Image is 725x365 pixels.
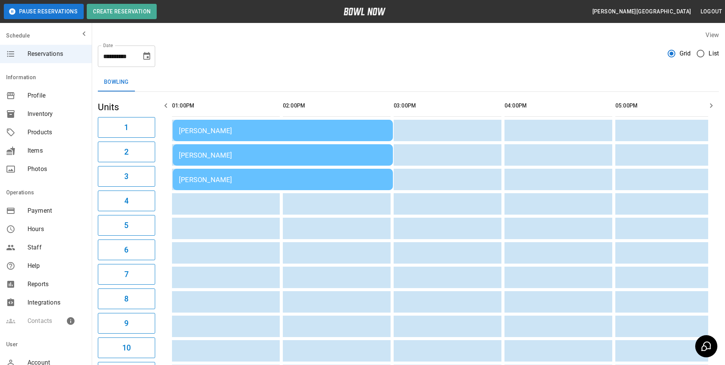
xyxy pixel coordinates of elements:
button: 9 [98,313,155,334]
span: Reservations [28,49,86,59]
span: Inventory [28,109,86,119]
button: 4 [98,191,155,211]
th: 02:00PM [283,95,391,117]
button: 1 [98,117,155,138]
button: [PERSON_NAME][GEOGRAPHIC_DATA] [589,5,694,19]
div: [PERSON_NAME] [179,151,387,159]
button: 8 [98,288,155,309]
span: Staff [28,243,86,252]
h6: 4 [124,195,128,207]
span: Profile [28,91,86,100]
h6: 10 [122,342,131,354]
span: List [709,49,719,58]
button: 10 [98,337,155,358]
button: Pause Reservations [4,4,84,19]
h6: 8 [124,293,128,305]
span: Products [28,128,86,137]
button: Bowling [98,73,135,91]
div: inventory tabs [98,73,719,91]
div: [PERSON_NAME] [179,176,387,184]
span: Items [28,146,86,155]
span: Grid [680,49,691,58]
h6: 6 [124,244,128,256]
h6: 2 [124,146,128,158]
button: 5 [98,215,155,236]
span: Photos [28,165,86,174]
th: 01:00PM [172,95,280,117]
button: Choose date, selected date is Oct 12, 2025 [139,49,154,64]
button: 6 [98,240,155,260]
h6: 5 [124,219,128,231]
label: View [706,31,719,39]
button: 3 [98,166,155,187]
span: Help [28,261,86,270]
button: Logout [697,5,725,19]
th: 03:00PM [394,95,501,117]
span: Payment [28,206,86,215]
button: 7 [98,264,155,285]
h6: 1 [124,121,128,134]
img: logo [344,8,386,15]
h6: 9 [124,317,128,329]
span: Reports [28,280,86,289]
h6: 7 [124,268,128,280]
button: Create Reservation [87,4,157,19]
div: [PERSON_NAME] [179,127,387,135]
span: Hours [28,225,86,234]
h5: Units [98,101,155,113]
h6: 3 [124,170,128,182]
span: Integrations [28,298,86,307]
button: 2 [98,142,155,162]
